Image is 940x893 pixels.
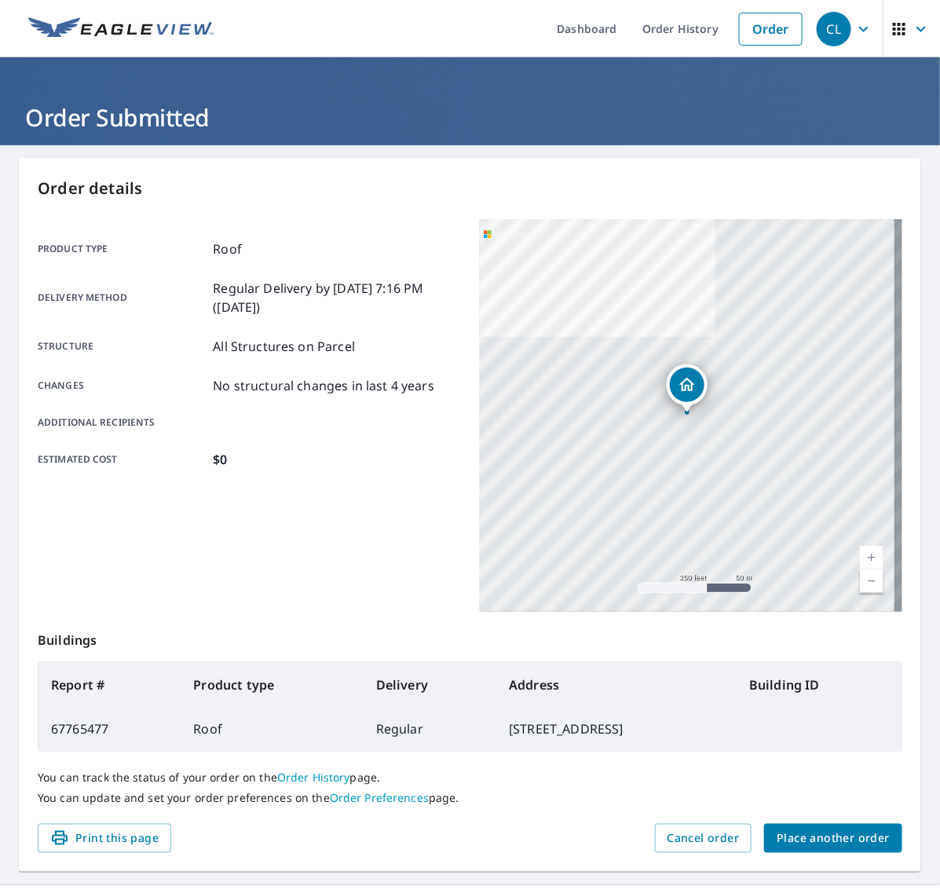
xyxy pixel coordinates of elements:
[38,279,207,317] p: Delivery method
[38,824,171,853] button: Print this page
[38,177,902,200] p: Order details
[213,337,355,356] p: All Structures on Parcel
[777,829,890,848] span: Place another order
[38,450,207,469] p: Estimated cost
[364,707,496,751] td: Regular
[38,415,207,430] p: Additional recipients
[668,829,740,848] span: Cancel order
[38,707,181,751] td: 67765477
[38,612,902,662] p: Buildings
[213,240,242,258] p: Roof
[496,707,737,751] td: [STREET_ADDRESS]
[817,12,851,46] div: CL
[330,790,429,805] a: Order Preferences
[38,337,207,356] p: Structure
[181,707,363,751] td: Roof
[38,791,902,805] p: You can update and set your order preferences on the page.
[860,569,883,593] a: Current Level 17, Zoom Out
[38,663,181,707] th: Report #
[737,663,902,707] th: Building ID
[28,17,214,41] img: EV Logo
[655,824,752,853] button: Cancel order
[860,546,883,569] a: Current Level 17, Zoom In
[50,829,159,848] span: Print this page
[739,13,803,46] a: Order
[181,663,363,707] th: Product type
[38,376,207,395] p: Changes
[764,824,902,853] button: Place another order
[213,450,227,469] p: $0
[364,663,496,707] th: Delivery
[38,770,902,785] p: You can track the status of your order on the page.
[667,364,708,413] div: Dropped pin, building 1, Residential property, 25127 N Cayuga Trl Lake Barrington, IL 60010
[496,663,737,707] th: Address
[277,770,350,785] a: Order History
[213,376,434,395] p: No structural changes in last 4 years
[19,101,921,134] h1: Order Submitted
[38,240,207,258] p: Product type
[213,279,460,317] p: Regular Delivery by [DATE] 7:16 PM ([DATE])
